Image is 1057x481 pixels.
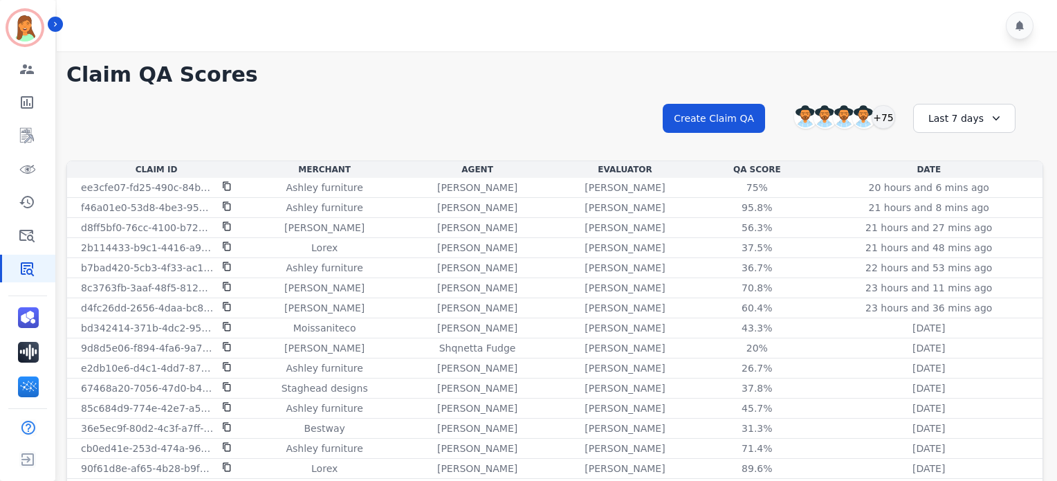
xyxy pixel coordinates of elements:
[865,261,992,275] p: 22 hours and 53 mins ago
[248,164,401,175] div: Merchant
[585,401,665,415] p: [PERSON_NAME]
[585,201,665,215] p: [PERSON_NAME]
[81,281,214,295] p: 8c3763fb-3aaf-48f5-8120-89fe09e6f7aa
[66,62,1043,87] h1: Claim QA Scores
[912,401,945,415] p: [DATE]
[311,241,338,255] p: Lorex
[585,241,665,255] p: [PERSON_NAME]
[585,301,665,315] p: [PERSON_NAME]
[81,381,214,395] p: 67468a20-7056-47d0-b405-a81774237f70
[912,462,945,475] p: [DATE]
[726,361,788,375] div: 26.7%
[726,442,788,455] div: 71.4%
[663,104,765,133] button: Create Claim QA
[912,321,945,335] p: [DATE]
[726,421,788,435] div: 31.3%
[81,442,214,455] p: cb0ed41e-253d-474a-9638-84220fa793fe
[439,341,516,355] p: Shqnetta Fudge
[912,421,945,435] p: [DATE]
[912,341,945,355] p: [DATE]
[869,181,989,194] p: 20 hours and 6 mins ago
[726,221,788,235] div: 56.3%
[311,462,338,475] p: Lorex
[726,181,788,194] div: 75%
[585,462,665,475] p: [PERSON_NAME]
[865,281,992,295] p: 23 hours and 11 mins ago
[585,442,665,455] p: [PERSON_NAME]
[726,341,788,355] div: 20%
[81,361,214,375] p: e2db10e6-d4c1-4dd7-8722-4e9c897504d2
[284,221,365,235] p: [PERSON_NAME]
[81,241,214,255] p: 2b114433-b9c1-4416-a9bd-f03d758e70a8
[437,241,517,255] p: [PERSON_NAME]
[585,321,665,335] p: [PERSON_NAME]
[81,261,214,275] p: b7bad420-5cb3-4f33-ac1d-5c927a8475fa
[437,381,517,395] p: [PERSON_NAME]
[585,181,665,194] p: [PERSON_NAME]
[437,261,517,275] p: [PERSON_NAME]
[726,281,788,295] div: 70.8%
[726,462,788,475] div: 89.6%
[913,104,1015,133] div: Last 7 days
[286,401,362,415] p: Ashley furniture
[726,201,788,215] div: 95.8%
[437,281,517,295] p: [PERSON_NAME]
[912,381,945,395] p: [DATE]
[865,301,992,315] p: 23 hours and 36 mins ago
[585,421,665,435] p: [PERSON_NAME]
[81,341,214,355] p: 9d8d5e06-f894-4fa6-9a75-e697b1344d69
[437,361,517,375] p: [PERSON_NAME]
[437,301,517,315] p: [PERSON_NAME]
[437,321,517,335] p: [PERSON_NAME]
[81,181,214,194] p: ee3cfe07-fd25-490c-84b5-2e29d83c1983
[286,442,362,455] p: Ashley furniture
[286,181,362,194] p: Ashley furniture
[81,421,214,435] p: 36e5ec9f-80d2-4c3f-a7ff-1d66d6c4a1bb
[726,241,788,255] div: 37.5%
[304,421,345,435] p: Bestway
[437,462,517,475] p: [PERSON_NAME]
[585,361,665,375] p: [PERSON_NAME]
[81,221,214,235] p: d8ff5bf0-76cc-4100-b72e-dc0a572efbd3
[81,321,214,335] p: bd342414-371b-4dc2-954e-a0e08e3f56cf
[585,341,665,355] p: [PERSON_NAME]
[293,321,356,335] p: Moissaniteco
[284,281,365,295] p: [PERSON_NAME]
[286,261,362,275] p: Ashley furniture
[286,361,362,375] p: Ashley furniture
[284,301,365,315] p: [PERSON_NAME]
[912,442,945,455] p: [DATE]
[585,221,665,235] p: [PERSON_NAME]
[437,442,517,455] p: [PERSON_NAME]
[585,281,665,295] p: [PERSON_NAME]
[437,421,517,435] p: [PERSON_NAME]
[284,341,365,355] p: [PERSON_NAME]
[585,261,665,275] p: [PERSON_NAME]
[726,381,788,395] div: 37.8%
[81,462,214,475] p: 90f61d8e-af65-4b28-b9fa-65943f9199d0
[81,401,214,415] p: 85c684d9-774e-42e7-a53f-3c531750c369
[912,361,945,375] p: [DATE]
[70,164,243,175] div: Claim Id
[872,105,895,129] div: +75
[81,301,214,315] p: d4fc26dd-2656-4daa-bc81-f20ed5a2671a
[554,164,696,175] div: Evaluator
[818,164,1040,175] div: Date
[437,221,517,235] p: [PERSON_NAME]
[701,164,812,175] div: QA Score
[865,241,992,255] p: 21 hours and 48 mins ago
[726,401,788,415] div: 45.7%
[726,301,788,315] div: 60.4%
[286,201,362,215] p: Ashley furniture
[406,164,548,175] div: Agent
[8,11,42,44] img: Bordered avatar
[865,221,992,235] p: 21 hours and 27 mins ago
[437,181,517,194] p: [PERSON_NAME]
[437,401,517,415] p: [PERSON_NAME]
[437,201,517,215] p: [PERSON_NAME]
[585,381,665,395] p: [PERSON_NAME]
[726,261,788,275] div: 36.7%
[726,321,788,335] div: 43.3%
[282,381,368,395] p: Staghead designs
[81,201,214,215] p: f46a01e0-53d8-4be3-9554-9d71ac32eff6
